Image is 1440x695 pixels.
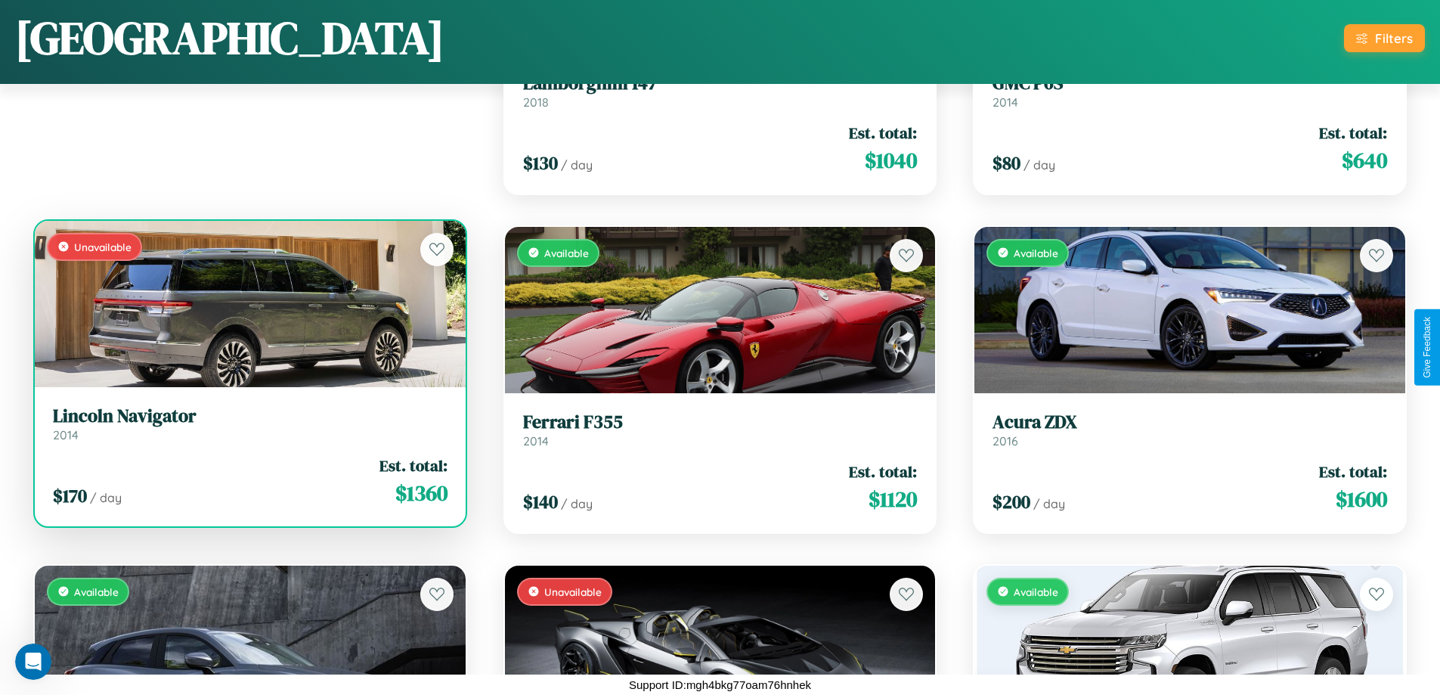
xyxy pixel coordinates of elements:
[53,405,447,427] h3: Lincoln Navigator
[1422,317,1432,378] div: Give Feedback
[993,73,1387,95] h3: GMC P6S
[1033,496,1065,511] span: / day
[523,411,918,433] h3: Ferrari F355
[53,427,79,442] span: 2014
[523,95,549,110] span: 2018
[1023,157,1055,172] span: / day
[395,478,447,508] span: $ 1360
[1375,30,1413,46] div: Filters
[523,150,558,175] span: $ 130
[865,145,917,175] span: $ 1040
[523,489,558,514] span: $ 140
[993,489,1030,514] span: $ 200
[993,95,1018,110] span: 2014
[629,675,811,695] p: Support ID: mgh4bkg77oam76hnhek
[869,484,917,514] span: $ 1120
[561,496,593,511] span: / day
[74,240,132,253] span: Unavailable
[544,247,589,259] span: Available
[1319,461,1387,482] span: Est. total:
[523,73,918,110] a: Lamborghini 1472018
[523,411,918,448] a: Ferrari F3552014
[849,122,917,144] span: Est. total:
[1014,247,1058,259] span: Available
[1014,585,1058,598] span: Available
[15,644,51,680] iframe: Intercom live chat
[90,490,122,505] span: / day
[993,73,1387,110] a: GMC P6S2014
[561,157,593,172] span: / day
[15,7,444,69] h1: [GEOGRAPHIC_DATA]
[53,483,87,508] span: $ 170
[523,73,918,95] h3: Lamborghini 147
[1336,484,1387,514] span: $ 1600
[523,433,549,448] span: 2014
[544,585,602,598] span: Unavailable
[993,150,1020,175] span: $ 80
[74,585,119,598] span: Available
[1319,122,1387,144] span: Est. total:
[993,411,1387,448] a: Acura ZDX2016
[993,411,1387,433] h3: Acura ZDX
[53,405,447,442] a: Lincoln Navigator2014
[849,461,917,482] span: Est. total:
[1342,145,1387,175] span: $ 640
[993,433,1018,448] span: 2016
[1344,24,1425,52] button: Filters
[379,455,447,476] span: Est. total:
